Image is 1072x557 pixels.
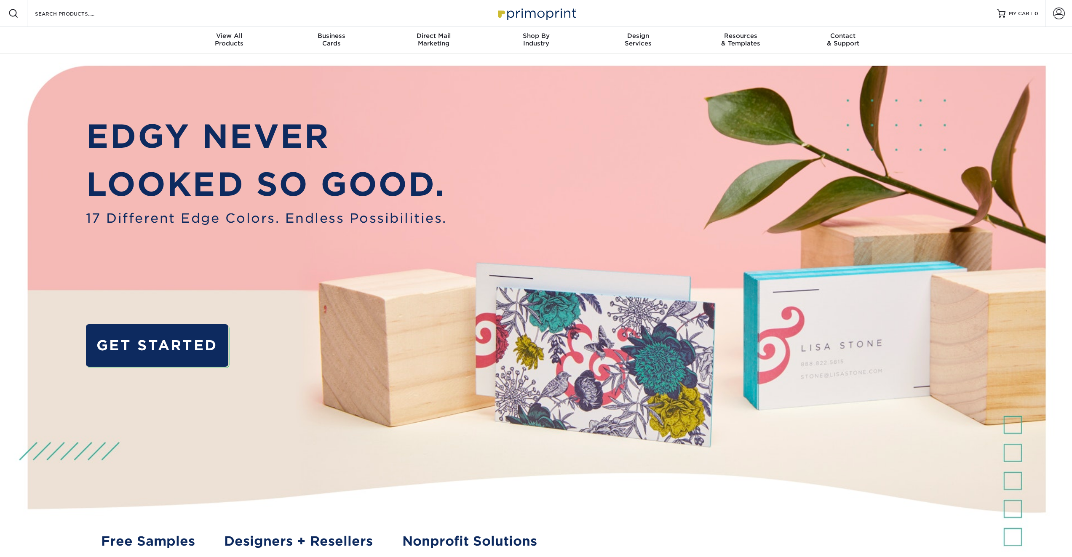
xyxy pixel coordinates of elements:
[101,532,195,551] a: Free Samples
[494,4,578,22] img: Primoprint
[382,32,485,47] div: Marketing
[792,27,894,54] a: Contact& Support
[280,27,382,54] a: BusinessCards
[485,27,587,54] a: Shop ByIndustry
[485,32,587,40] span: Shop By
[690,32,792,40] span: Resources
[86,160,447,209] p: LOOKED SO GOOD.
[34,8,116,19] input: SEARCH PRODUCTS.....
[792,32,894,40] span: Contact
[178,32,281,40] span: View All
[86,324,228,366] a: GET STARTED
[587,27,690,54] a: DesignServices
[178,27,281,54] a: View AllProducts
[1035,11,1038,16] span: 0
[280,32,382,40] span: Business
[382,27,485,54] a: Direct MailMarketing
[792,32,894,47] div: & Support
[178,32,281,47] div: Products
[382,32,485,40] span: Direct Mail
[280,32,382,47] div: Cards
[587,32,690,47] div: Services
[690,27,792,54] a: Resources& Templates
[587,32,690,40] span: Design
[224,532,373,551] a: Designers + Resellers
[1009,10,1033,17] span: MY CART
[402,532,537,551] a: Nonprofit Solutions
[485,32,587,47] div: Industry
[86,209,447,228] span: 17 Different Edge Colors. Endless Possibilities.
[690,32,792,47] div: & Templates
[86,112,447,161] p: EDGY NEVER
